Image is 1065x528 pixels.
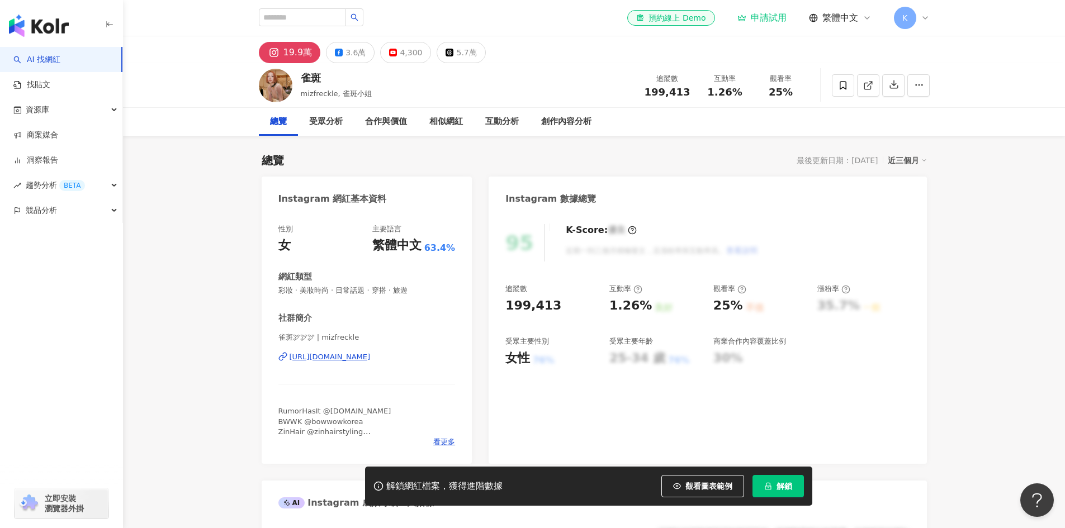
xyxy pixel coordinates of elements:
[326,42,375,63] button: 3.6萬
[270,115,287,129] div: 總覽
[13,130,58,141] a: 商案媒合
[301,71,372,85] div: 雀斑
[505,284,527,294] div: 追蹤數
[661,475,744,497] button: 觀看圖表範例
[424,242,456,254] span: 63.4%
[485,115,519,129] div: 互動分析
[59,180,85,191] div: BETA
[817,284,850,294] div: 漲粉率
[365,115,407,129] div: 合作與價值
[372,224,401,234] div: 主要語言
[386,481,503,492] div: 解鎖網紅檔案，獲得進階數據
[13,182,21,189] span: rise
[278,312,312,324] div: 社群簡介
[609,297,652,315] div: 1.26%
[752,475,804,497] button: 解鎖
[645,86,690,98] span: 199,413
[609,284,642,294] div: 互動率
[262,153,284,168] div: 總覽
[685,482,732,491] span: 觀看圖表範例
[18,494,40,512] img: chrome extension
[351,13,358,21] span: search
[713,284,746,294] div: 觀看率
[278,224,293,234] div: 性別
[541,115,591,129] div: 創作內容分析
[278,286,456,296] span: 彩妝 · 美妝時尚 · 日常話題 · 穿搭 · 旅遊
[437,42,485,63] button: 5.7萬
[822,12,858,24] span: 繁體中文
[704,73,746,84] div: 互動率
[26,198,57,223] span: 競品分析
[769,87,793,98] span: 25%
[372,237,422,254] div: 繁體中文
[380,42,431,63] button: 4,300
[259,69,292,102] img: KOL Avatar
[777,482,792,491] span: 解鎖
[301,89,372,98] span: mizfreckle, 雀斑小姐
[283,45,313,60] div: 19.9萬
[309,115,343,129] div: 受眾分析
[505,350,530,367] div: 女性
[15,488,108,519] a: chrome extension立即安裝 瀏覽器外掛
[9,15,69,37] img: logo
[707,87,742,98] span: 1.26%
[645,73,690,84] div: 追蹤數
[400,45,422,60] div: 4,300
[433,437,455,447] span: 看更多
[278,352,456,362] a: [URL][DOMAIN_NAME]
[259,42,321,63] button: 19.9萬
[278,193,387,205] div: Instagram 網紅基本資料
[26,97,49,122] span: 資源庫
[429,115,463,129] div: 相似網紅
[505,336,549,346] div: 受眾主要性別
[278,407,408,456] span: RumorHasIt @[DOMAIN_NAME] BWWK @bowwowkorea ZinHair @zinhairstyling 合作邀約請洽Vess - Line: @964lvlrd ...
[45,493,84,513] span: 立即安裝 瀏覽器外掛
[566,224,637,236] div: K-Score :
[760,73,802,84] div: 觀看率
[505,297,561,315] div: 199,413
[290,352,371,362] div: [URL][DOMAIN_NAME]
[26,173,85,198] span: 趨勢分析
[713,297,743,315] div: 25%
[764,482,772,490] span: lock
[902,12,907,24] span: K
[797,156,878,165] div: 最後更新日期：[DATE]
[13,54,60,65] a: searchAI 找網紅
[609,336,653,346] div: 受眾主要年齡
[737,12,787,23] a: 申請試用
[13,79,50,91] a: 找貼文
[345,45,366,60] div: 3.6萬
[278,237,291,254] div: 女
[456,45,476,60] div: 5.7萬
[13,155,58,166] a: 洞察報告
[713,336,786,346] div: 商業合作內容覆蓋比例
[627,10,714,26] a: 預約線上 Demo
[505,193,596,205] div: Instagram 數據總覽
[278,332,456,343] span: 雀斑🕊🕊🕊 | mizfreckle
[888,153,927,168] div: 近三個月
[278,271,312,283] div: 網紅類型
[636,12,706,23] div: 預約線上 Demo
